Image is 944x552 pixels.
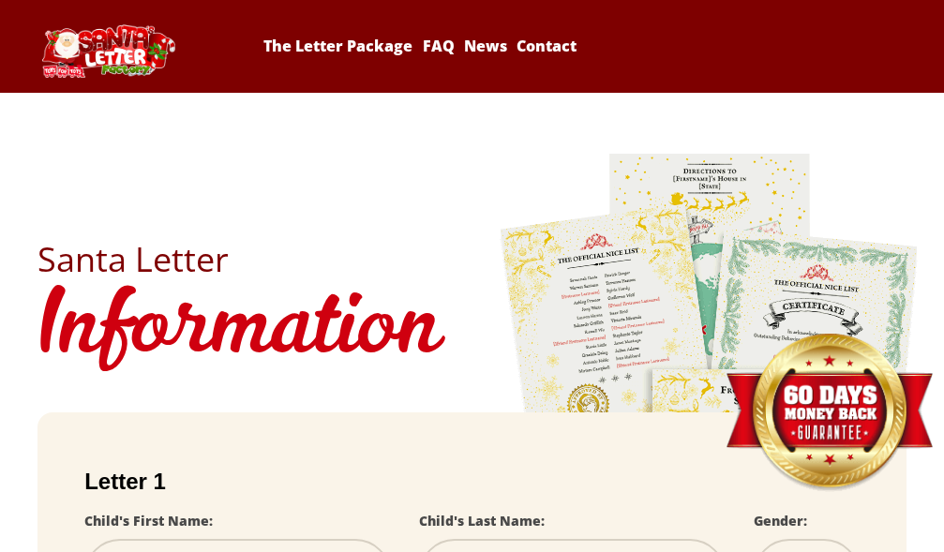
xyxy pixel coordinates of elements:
h1: Information [37,276,907,384]
a: News [461,36,510,56]
img: Money Back Guarantee [724,333,935,493]
label: Child's Last Name: [419,512,545,530]
a: FAQ [419,36,457,56]
img: Santa Letter Logo [37,24,178,78]
label: Gender: [754,512,807,530]
a: The Letter Package [261,36,415,56]
h2: Santa Letter [37,243,907,276]
a: Contact [514,36,579,56]
h2: Letter 1 [84,469,860,495]
label: Child's First Name: [84,512,213,530]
